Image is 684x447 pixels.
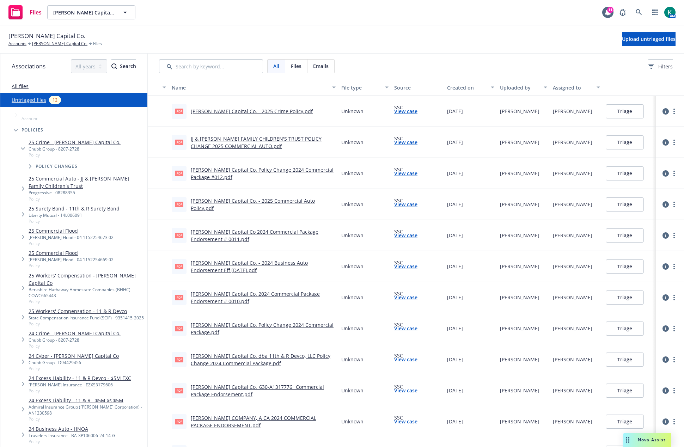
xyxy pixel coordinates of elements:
[29,139,121,146] a: 25 Crime - [PERSON_NAME] Capital Co.
[394,387,417,394] a: View case
[670,293,678,302] a: more
[623,433,671,447] button: Nova Assist
[553,139,592,146] div: [PERSON_NAME]
[29,175,145,190] a: 25 Commercial Auto - JJ & [PERSON_NAME] Family Children's Trust
[394,418,417,425] a: View case
[553,108,592,115] div: [PERSON_NAME]
[53,9,114,16] span: [PERSON_NAME] Capital Co.
[29,227,114,234] a: 25 Commercial Flood
[447,294,463,301] span: [DATE]
[606,135,644,149] button: Triage
[29,287,145,299] div: Berkshire Hathaway Homestate Companies (BHHC) - COWC665443
[447,387,463,394] span: [DATE]
[191,135,322,149] a: JJ & [PERSON_NAME] FAMILY CHILDREN'S TRUST POLICY CHANGE 2025 COMMERCIAL AUTO.pdf
[12,96,46,104] a: Untriaged files
[111,60,136,73] div: Search
[8,31,85,41] span: [PERSON_NAME] Capital Co.
[553,294,592,301] div: [PERSON_NAME]
[632,5,646,19] a: Search
[169,79,338,96] button: Name
[658,63,673,70] span: Filters
[49,96,61,104] div: 12
[175,202,183,207] span: pdf
[500,232,539,239] div: [PERSON_NAME]
[664,7,676,18] img: photo
[36,164,78,169] span: Policy changes
[553,387,592,394] div: [PERSON_NAME]
[29,190,145,196] div: Progressive - 08288355
[29,205,120,212] a: 25 Surety Bond - 11th & R Surety Bond
[500,418,539,425] div: [PERSON_NAME]
[29,416,145,422] span: Policy
[447,201,463,208] span: [DATE]
[447,139,463,146] span: [DATE]
[394,84,441,91] div: Source
[447,418,463,425] span: [DATE]
[47,5,135,19] button: [PERSON_NAME] Capital Co.
[500,201,539,208] div: [PERSON_NAME]
[29,240,114,246] span: Policy
[191,197,315,212] a: [PERSON_NAME] Capital Co. - 2025 Commercial Auto Policy.pdf
[553,418,592,425] div: [PERSON_NAME]
[29,272,145,287] a: 25 Workers' Compensation - [PERSON_NAME] Capital Co
[394,263,417,270] a: View case
[30,10,42,15] span: Files
[175,233,183,238] span: pdf
[606,104,644,118] button: Triage
[606,322,644,336] button: Triage
[172,84,328,91] div: Name
[553,263,592,270] div: [PERSON_NAME]
[175,357,183,362] span: pdf
[670,231,678,240] a: more
[12,62,45,71] span: Associations
[29,263,114,269] span: Policy
[341,84,381,91] div: File type
[159,59,263,73] input: Search by keyword...
[606,384,644,398] button: Triage
[638,437,666,443] span: Nova Assist
[22,116,88,122] span: Account
[648,5,662,19] a: Switch app
[606,415,644,429] button: Triage
[394,201,417,208] a: View case
[670,138,678,147] a: more
[29,315,144,321] div: State Compensation Insurance Fund (SCIF) - 9351415-2025
[191,353,330,367] a: [PERSON_NAME] Capital Co. dba 11th & R Devco, LLC Policy Change 2024 Commercial Package.pdf
[553,232,592,239] div: [PERSON_NAME]
[670,324,678,333] a: more
[29,366,119,372] span: Policy
[291,62,301,70] span: Files
[447,232,463,239] span: [DATE]
[29,382,131,388] div: [PERSON_NAME] Insurance - EZXS3179606
[670,355,678,364] a: more
[191,259,308,274] a: [PERSON_NAME] Capital Co. - 2024 Business Auto Endorsement Eff [DATE].pdf
[175,326,183,331] span: pdf
[273,62,279,70] span: All
[29,257,114,263] div: [PERSON_NAME] Flood - 04 1152254669 02
[500,108,539,115] div: [PERSON_NAME]
[313,62,329,70] span: Emails
[394,232,417,239] a: View case
[553,356,592,363] div: [PERSON_NAME]
[29,433,115,439] div: Travelers Insurance - BA-3P106006-24-14-G
[29,196,145,202] span: Policy
[29,439,115,445] span: Policy
[607,6,613,12] div: 11
[670,200,678,209] a: more
[623,433,632,447] div: Drag to move
[622,36,676,42] span: Upload untriaged files
[553,84,592,91] div: Assigned to
[8,41,26,47] a: Accounts
[29,425,115,433] a: 24 Business Auto - HNOA
[447,108,463,115] span: [DATE]
[500,325,539,332] div: [PERSON_NAME]
[29,343,121,349] span: Policy
[191,166,334,180] a: [PERSON_NAME] Capital Co. Policy Change 2024 Commercial Package #012.pdf
[553,201,592,208] div: [PERSON_NAME]
[394,356,417,363] a: View case
[29,397,145,404] a: 24 Excess Liability - 11 & R - $5M xs $5M
[29,152,121,158] span: Policy
[29,146,121,152] div: Chubb Group - 8207-2728
[29,307,144,315] a: 25 Workers' Compensation - 11 & R Devco
[447,84,487,91] div: Created on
